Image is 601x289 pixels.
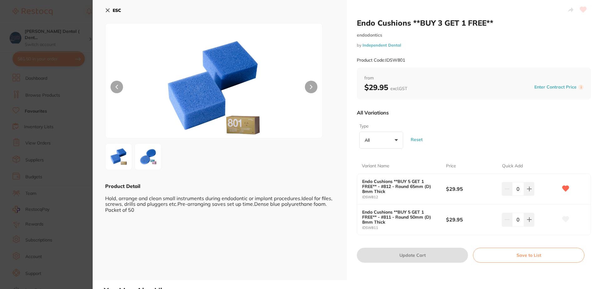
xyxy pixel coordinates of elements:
small: IDSW811 [362,226,446,230]
p: Price [446,163,456,169]
small: endodontics [357,33,591,38]
span: from [364,75,583,81]
p: All [365,137,372,143]
b: Product Detail [105,183,140,189]
b: Endo Cushions **BUY 5 GET 1 FREE** - #812 - Round 65mm (D) 8mm Thick [362,179,438,194]
button: Update Cart [357,248,468,263]
small: by [357,43,591,48]
button: All [359,132,403,149]
b: $29.95 [446,185,496,192]
small: IDSW812 [362,195,446,199]
span: excl. GST [390,86,407,91]
img: OTIw [149,39,279,138]
b: $29.95 [364,83,407,92]
a: Independent Dental [362,43,401,48]
button: Save to List [473,248,584,263]
button: Enter Contract Price [532,84,578,90]
p: All Variations [357,109,389,116]
label: i [578,85,583,90]
b: $29.95 [446,216,496,223]
img: OTIw [137,145,159,168]
b: Endo Cushions **BUY 5 GET 1 FREE** - #811 - Round 50mm (D) 8mm Thick [362,210,438,225]
button: ESC [105,5,121,16]
p: Quick Add [502,163,523,169]
p: Variant Name [362,163,389,169]
img: OTIw [107,145,130,168]
b: ESC [113,8,121,13]
h2: Endo Cushions **BUY 3 GET 1 FREE** [357,18,591,28]
label: Type [359,123,401,129]
button: Reset [409,128,424,151]
div: Hold, arrange and clean small instruments during endodontic or implant procedures.Ideal for files... [105,190,334,213]
small: Product Code: IDSW801 [357,58,405,63]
